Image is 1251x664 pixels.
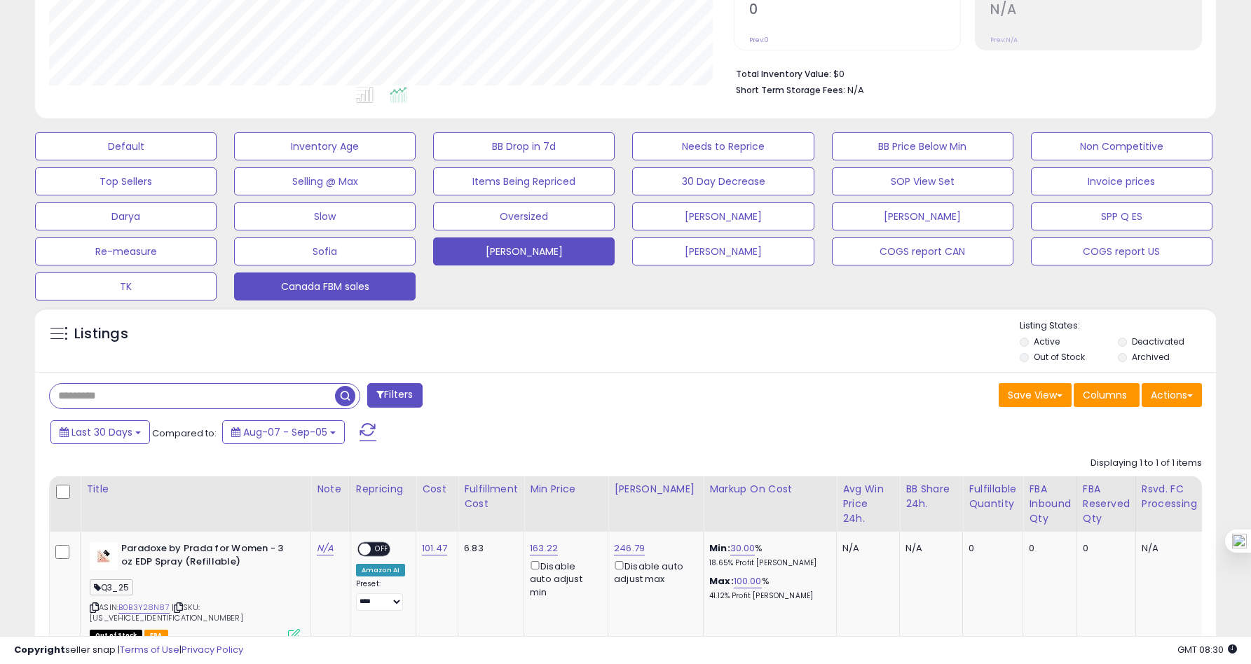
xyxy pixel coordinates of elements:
div: Amazon AI [356,564,405,576]
div: seller snap | | [14,644,243,657]
button: TK [35,272,217,300]
button: Slow [234,202,416,230]
div: % [709,575,826,601]
a: 163.22 [530,541,558,555]
label: Active [1034,336,1060,347]
div: Fulfillable Quantity [969,482,1017,511]
div: Disable auto adjust max [614,558,692,586]
b: Short Term Storage Fees: [736,84,845,96]
button: [PERSON_NAME] [433,237,615,265]
div: Rsvd. FC Processing [1142,482,1200,511]
button: COGS report US [1031,237,1212,265]
button: Needs to Reprice [632,132,814,160]
a: Terms of Use [120,643,179,656]
div: Disable auto adjust min [530,558,597,599]
h2: 0 [749,1,960,20]
button: Actions [1142,383,1202,407]
button: Re-measure [35,237,217,265]
div: N/A [1142,542,1195,555]
label: Out of Stock [1034,351,1085,363]
strong: Copyright [14,643,65,656]
button: Top Sellers [35,167,217,195]
div: Avg Win Price 24h. [842,482,894,526]
a: B0B3Y28N87 [118,602,170,614]
button: Last 30 Days [50,420,150,444]
div: Preset: [356,579,405,611]
b: Max: [709,574,734,588]
div: FBA Reserved Qty [1083,482,1130,526]
a: 30.00 [730,541,756,555]
th: The percentage added to the cost of goods (COGS) that forms the calculator for Min & Max prices. [704,476,837,532]
span: Aug-07 - Sep-05 [243,425,327,439]
div: Fulfillment Cost [464,482,518,511]
span: 2025-10-6 08:30 GMT [1177,643,1237,656]
div: 0 [1083,542,1125,555]
button: COGS report CAN [832,237,1013,265]
span: | SKU: [US_VEHICLE_IDENTIFICATION_NUMBER] [90,602,243,623]
h2: N/A [990,1,1201,20]
span: Last 30 Days [71,425,132,439]
p: Listing States: [1020,319,1216,333]
a: 100.00 [734,574,762,588]
button: [PERSON_NAME] [832,202,1013,230]
button: SOP View Set [832,167,1013,195]
div: 0 [969,542,1012,555]
a: N/A [317,541,334,555]
div: 6.83 [464,542,513,555]
button: BB Price Below Min [832,132,1013,160]
div: N/A [842,542,889,555]
div: % [709,542,826,568]
div: Cost [422,482,452,497]
a: 101.47 [422,541,447,555]
li: $0 [736,64,1191,81]
button: Inventory Age [234,132,416,160]
button: [PERSON_NAME] [632,237,814,265]
div: [PERSON_NAME] [614,482,697,497]
small: Prev: N/A [990,36,1018,44]
img: one_i.png [1232,534,1247,548]
div: Displaying 1 to 1 of 1 items [1091,457,1202,470]
div: Repricing [356,482,410,497]
button: Canada FBM sales [234,272,416,300]
button: Invoice prices [1031,167,1212,195]
div: Title [86,482,305,497]
span: Compared to: [152,427,217,440]
label: Deactivated [1132,336,1184,347]
button: [PERSON_NAME] [632,202,814,230]
a: 246.79 [614,541,645,555]
button: Non Competitive [1031,132,1212,160]
span: Columns [1083,388,1127,402]
label: Archived [1132,351,1170,363]
button: 30 Day Decrease [632,167,814,195]
button: Items Being Repriced [433,167,615,195]
b: Paradoxe by Prada for Women - 3 oz EDP Spray (Refillable) [121,542,292,572]
button: BB Drop in 7d [433,132,615,160]
div: N/A [905,542,952,555]
span: N/A [847,83,864,97]
button: Selling @ Max [234,167,416,195]
button: Oversized [433,202,615,230]
button: SPP Q ES [1031,202,1212,230]
div: FBA inbound Qty [1029,482,1071,526]
span: OFF [371,544,393,555]
div: BB Share 24h. [905,482,957,511]
img: 31FJAQlipsL._SL40_.jpg [90,542,118,570]
b: Min: [709,541,730,555]
a: Privacy Policy [182,643,243,656]
div: Markup on Cost [709,482,830,497]
button: Filters [367,383,422,408]
div: Min Price [530,482,602,497]
button: Aug-07 - Sep-05 [222,420,345,444]
div: Note [317,482,344,497]
small: Prev: 0 [749,36,769,44]
button: Darya [35,202,217,230]
button: Save View [999,383,1072,407]
h5: Listings [74,324,128,344]
button: Default [35,132,217,160]
b: Total Inventory Value: [736,68,831,80]
span: Q3_25 [90,579,133,595]
button: Sofia [234,237,416,265]
p: 18.65% Profit [PERSON_NAME] [709,558,826,568]
p: 41.12% Profit [PERSON_NAME] [709,591,826,601]
div: 0 [1029,542,1066,555]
